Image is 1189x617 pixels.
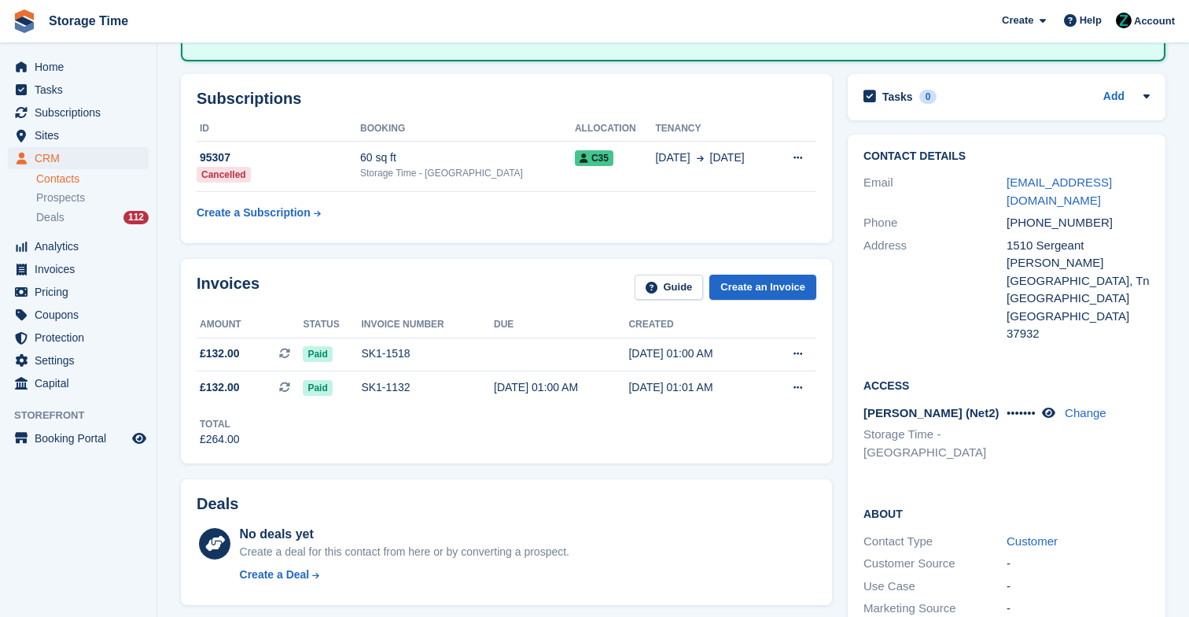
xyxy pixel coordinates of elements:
a: Deals 112 [36,209,149,226]
a: Change [1065,406,1106,419]
th: Created [628,312,763,338]
div: 95307 [197,150,360,166]
th: ID [197,116,360,142]
div: 1510 Sergeant [PERSON_NAME] [1007,237,1150,272]
div: £264.00 [200,431,240,448]
div: 60 sq ft [360,150,575,166]
a: menu [8,427,149,449]
a: menu [8,281,149,303]
span: [DATE] [710,150,745,166]
span: Account [1134,13,1175,29]
span: CRM [35,147,129,169]
h2: Contact Details [863,150,1150,163]
div: Email [863,174,1007,209]
div: 112 [123,211,149,224]
div: No deals yet [240,525,569,544]
a: Preview store [130,429,149,448]
a: Create an Invoice [709,275,816,301]
a: Contacts [36,172,149,187]
div: Storage Time - [GEOGRAPHIC_DATA] [360,166,575,180]
div: SK1-1518 [361,345,494,362]
span: £132.00 [200,379,240,396]
span: Paid [303,346,332,362]
a: menu [8,79,149,101]
h2: About [863,505,1150,521]
div: - [1007,578,1150,596]
a: Create a Deal [240,567,569,583]
div: 0 [919,90,937,104]
span: Create [1002,13,1033,28]
th: Status [303,312,361,338]
div: Cancelled [197,167,251,183]
div: 37932 [1007,325,1150,343]
a: menu [8,102,149,124]
div: [PHONE_NUMBER] [1007,214,1150,232]
th: Tenancy [655,116,772,142]
li: Storage Time - [GEOGRAPHIC_DATA] [863,426,1007,461]
span: C35 [575,150,613,166]
div: Create a deal for this contact from here or by converting a prospect. [240,544,569,560]
div: Create a Subscription [197,205,311,221]
span: Paid [303,380,332,396]
a: Guide [635,275,704,301]
div: Phone [863,214,1007,232]
span: Prospects [36,190,85,205]
th: Booking [360,116,575,142]
a: menu [8,258,149,280]
div: [GEOGRAPHIC_DATA] [1007,308,1150,326]
span: Settings [35,349,129,371]
a: Customer [1007,534,1058,548]
div: Total [200,417,240,431]
th: Amount [197,312,303,338]
span: Protection [35,327,129,349]
th: Invoice number [361,312,494,338]
a: menu [8,56,149,78]
img: stora-icon-8386f47178a22dfd0bd8f6a31ec36ba5ce8667c1dd55bd0f319d3a0aa187defe.svg [13,9,36,33]
th: Allocation [575,116,656,142]
div: [DATE] 01:00 AM [494,379,628,396]
div: Create a Deal [240,567,310,583]
h2: Invoices [197,275,260,301]
div: Use Case [863,578,1007,596]
a: Create a Subscription [197,198,321,227]
span: Storefront [14,408,156,423]
span: Tasks [35,79,129,101]
a: menu [8,124,149,146]
img: Zain Sarwar [1116,13,1132,28]
span: Sites [35,124,129,146]
a: menu [8,327,149,349]
span: £132.00 [200,345,240,362]
span: Help [1080,13,1102,28]
span: [PERSON_NAME] (Net2) [863,406,999,419]
span: Coupons [35,304,129,326]
div: Contact Type [863,533,1007,551]
a: Add [1103,88,1125,106]
h2: Access [863,377,1150,393]
a: menu [8,372,149,394]
h2: Deals [197,495,238,513]
div: [DATE] 01:01 AM [628,379,763,396]
div: Address [863,237,1007,343]
span: Invoices [35,258,129,280]
div: [DATE] 01:00 AM [628,345,763,362]
span: Subscriptions [35,102,129,124]
span: Capital [35,372,129,394]
a: menu [8,304,149,326]
div: Customer Source [863,555,1007,573]
h2: Tasks [882,90,913,104]
span: Pricing [35,281,129,303]
span: ••••••• [1007,406,1036,419]
span: Deals [36,210,64,225]
div: - [1007,555,1150,573]
h2: Subscriptions [197,90,816,108]
a: menu [8,349,149,371]
span: Home [35,56,129,78]
a: menu [8,147,149,169]
a: Prospects [36,190,149,206]
th: Due [494,312,628,338]
a: menu [8,235,149,257]
div: [GEOGRAPHIC_DATA], Tn [GEOGRAPHIC_DATA] [1007,272,1150,308]
a: Storage Time [42,8,134,34]
span: Booking Portal [35,427,129,449]
span: Analytics [35,235,129,257]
